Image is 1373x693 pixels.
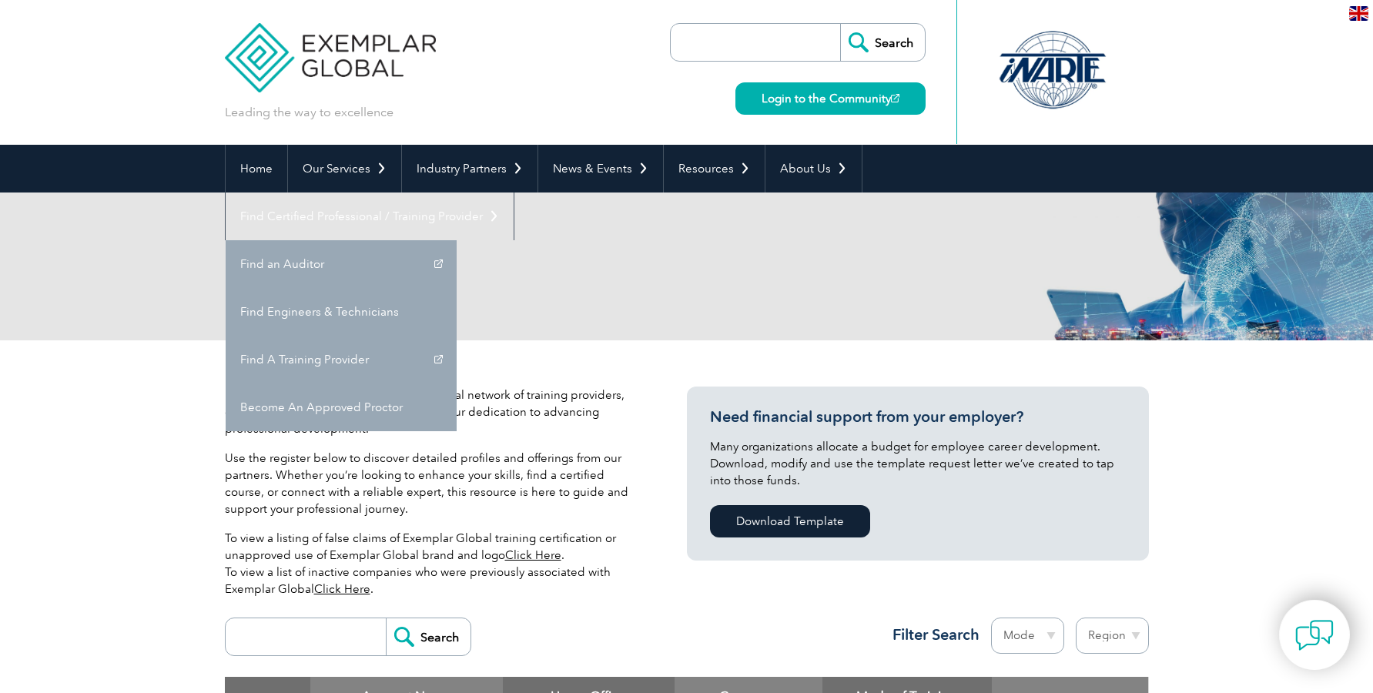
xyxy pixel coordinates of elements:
a: Find Certified Professional / Training Provider [226,192,514,240]
a: Click Here [314,582,370,596]
a: Find A Training Provider [226,336,457,383]
input: Search [386,618,471,655]
a: Our Services [288,145,401,192]
p: Use the register below to discover detailed profiles and offerings from our partners. Whether you... [225,450,641,517]
a: Download Template [710,505,870,537]
p: Leading the way to excellence [225,104,393,121]
img: contact-chat.png [1295,616,1334,654]
h2: Client Register [225,254,872,279]
img: en [1349,6,1368,21]
a: Resources [664,145,765,192]
p: Many organizations allocate a budget for employee career development. Download, modify and use th... [710,438,1126,489]
a: Login to the Community [735,82,926,115]
a: Find an Auditor [226,240,457,288]
a: Click Here [505,548,561,562]
input: Search [840,24,925,61]
a: Industry Partners [402,145,537,192]
p: To view a listing of false claims of Exemplar Global training certification or unapproved use of ... [225,530,641,598]
h3: Need financial support from your employer? [710,407,1126,427]
p: Exemplar Global proudly works with a global network of training providers, consultants, and organ... [225,387,641,437]
img: open_square.png [891,94,899,102]
a: News & Events [538,145,663,192]
a: About Us [765,145,862,192]
a: Become An Approved Proctor [226,383,457,431]
a: Find Engineers & Technicians [226,288,457,336]
h3: Filter Search [883,625,980,644]
a: Home [226,145,287,192]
